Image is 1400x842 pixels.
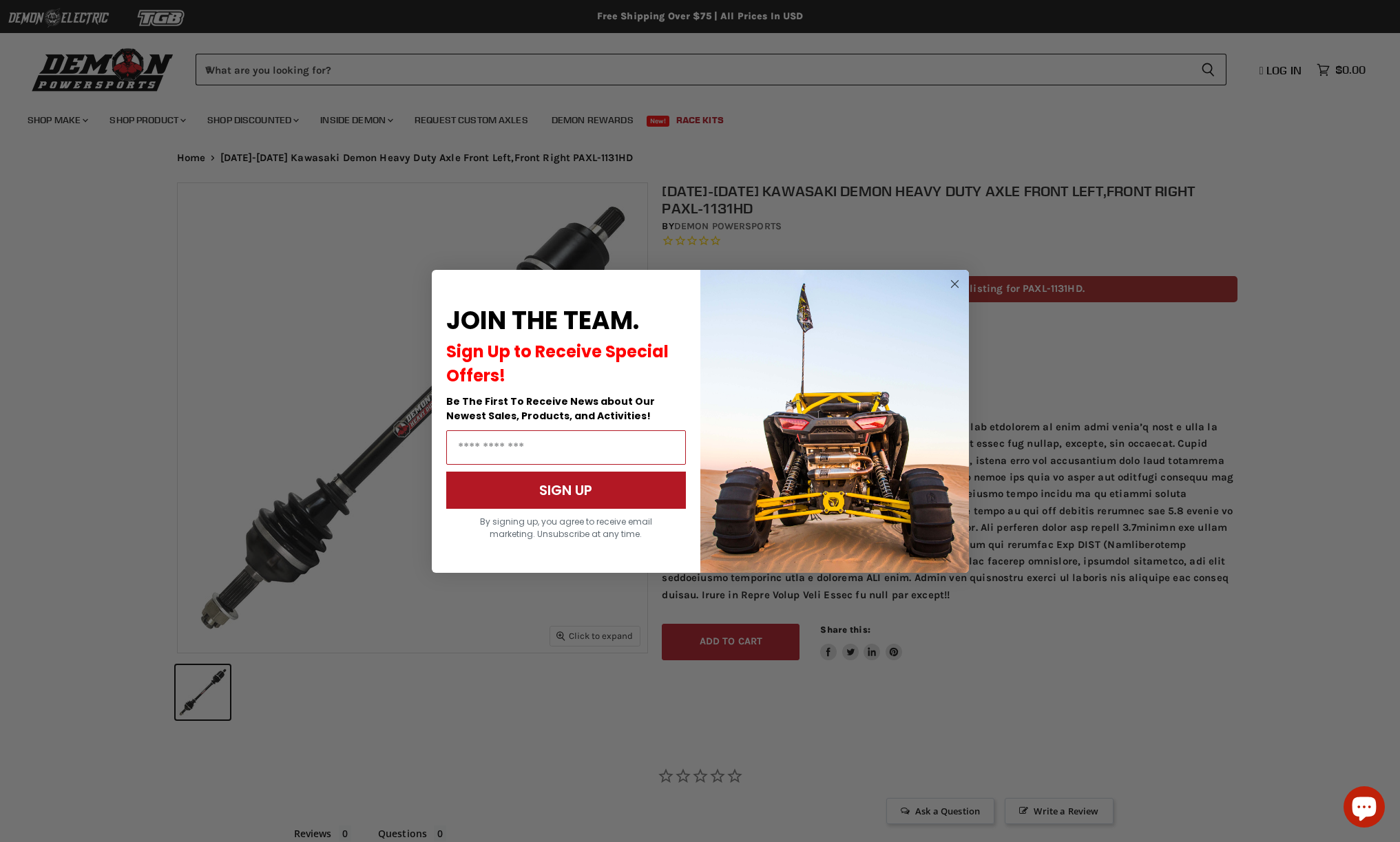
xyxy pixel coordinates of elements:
button: Close dialog [946,275,963,293]
button: SIGN UP [446,472,686,509]
inbox-online-store-chat: Shopify online store chat [1339,786,1389,831]
input: Email Address [446,430,686,465]
span: JOIN THE TEAM. [446,303,639,338]
span: Be The First To Receive News about Our Newest Sales, Products, and Activities! [446,394,655,423]
img: a9095488-b6e7-41ba-879d-588abfab540b.jpeg [700,270,969,573]
span: Sign Up to Receive Special Offers! [446,340,669,387]
span: By signing up, you agree to receive email marketing. Unsubscribe at any time. [480,516,652,540]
